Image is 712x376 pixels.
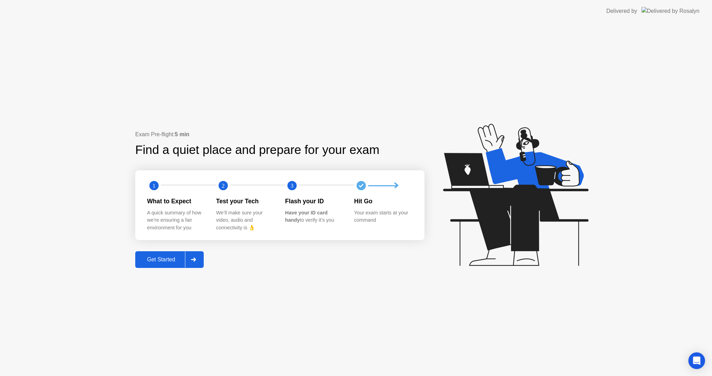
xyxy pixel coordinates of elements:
[216,197,274,206] div: Test your Tech
[354,197,412,206] div: Hit Go
[688,352,705,369] div: Open Intercom Messenger
[135,141,380,159] div: Find a quiet place and prepare for your exam
[285,209,343,224] div: to verify it’s you
[285,197,343,206] div: Flash your ID
[221,182,224,189] text: 2
[147,197,205,206] div: What to Expect
[135,130,424,139] div: Exam Pre-flight:
[153,182,155,189] text: 1
[137,256,185,263] div: Get Started
[354,209,412,224] div: Your exam starts at your command
[291,182,293,189] text: 3
[641,7,699,15] img: Delivered by Rosalyn
[147,209,205,232] div: A quick summary of how we’re ensuring a fair environment for you
[285,210,327,223] b: Have your ID card handy
[135,251,204,268] button: Get Started
[216,209,274,232] div: We’ll make sure your video, audio and connectivity is 👌
[606,7,637,15] div: Delivered by
[175,131,189,137] b: 5 min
